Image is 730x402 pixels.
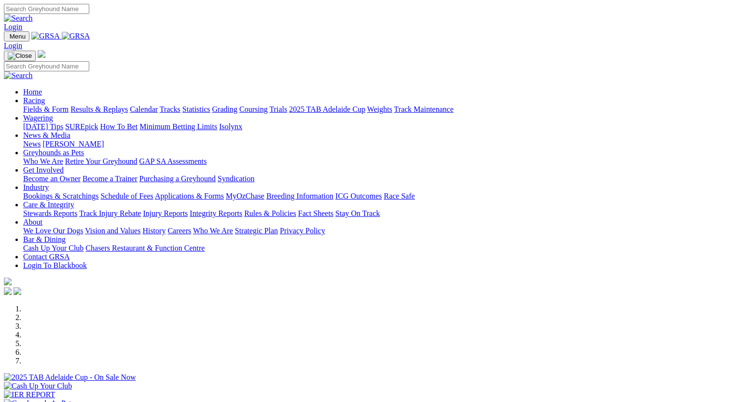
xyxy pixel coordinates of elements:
[4,278,12,285] img: logo-grsa-white.png
[142,227,165,235] a: History
[23,140,726,148] div: News & Media
[384,192,414,200] a: Race Safe
[139,157,207,165] a: GAP SA Assessments
[269,105,287,113] a: Trials
[155,192,224,200] a: Applications & Forms
[23,157,63,165] a: Who We Are
[23,209,77,217] a: Stewards Reports
[4,373,136,382] img: 2025 TAB Adelaide Cup - On Sale Now
[218,174,254,183] a: Syndication
[23,96,45,105] a: Racing
[23,122,726,131] div: Wagering
[23,88,42,96] a: Home
[4,23,22,31] a: Login
[244,209,296,217] a: Rules & Policies
[367,105,392,113] a: Weights
[23,253,69,261] a: Contact GRSA
[23,183,49,191] a: Industry
[85,227,140,235] a: Vision and Values
[42,140,104,148] a: [PERSON_NAME]
[193,227,233,235] a: Who We Are
[4,14,33,23] img: Search
[23,227,83,235] a: We Love Our Dogs
[8,52,32,60] img: Close
[65,157,138,165] a: Retire Your Greyhound
[23,192,726,201] div: Industry
[23,192,98,200] a: Bookings & Scratchings
[23,114,53,122] a: Wagering
[167,227,191,235] a: Careers
[160,105,180,113] a: Tracks
[239,105,268,113] a: Coursing
[14,287,21,295] img: twitter.svg
[23,105,69,113] a: Fields & Form
[23,122,63,131] a: [DATE] Tips
[212,105,237,113] a: Grading
[335,209,380,217] a: Stay On Track
[100,192,153,200] a: Schedule of Fees
[394,105,454,113] a: Track Maintenance
[4,287,12,295] img: facebook.svg
[38,50,45,58] img: logo-grsa-white.png
[280,227,325,235] a: Privacy Policy
[23,209,726,218] div: Care & Integrity
[23,244,83,252] a: Cash Up Your Club
[4,31,29,41] button: Toggle navigation
[4,61,89,71] input: Search
[4,390,55,399] img: IER REPORT
[65,122,98,131] a: SUREpick
[23,166,64,174] a: Get Involved
[23,131,70,139] a: News & Media
[4,4,89,14] input: Search
[23,105,726,114] div: Racing
[23,157,726,166] div: Greyhounds as Pets
[4,41,22,50] a: Login
[4,51,36,61] button: Toggle navigation
[23,140,41,148] a: News
[100,122,138,131] a: How To Bet
[219,122,242,131] a: Isolynx
[23,261,87,269] a: Login To Blackbook
[139,122,217,131] a: Minimum Betting Limits
[4,382,72,390] img: Cash Up Your Club
[70,105,128,113] a: Results & Replays
[85,244,205,252] a: Chasers Restaurant & Function Centre
[23,174,726,183] div: Get Involved
[23,235,66,243] a: Bar & Dining
[10,33,26,40] span: Menu
[266,192,333,200] a: Breeding Information
[289,105,365,113] a: 2025 TAB Adelaide Cup
[226,192,264,200] a: MyOzChase
[79,209,141,217] a: Track Injury Rebate
[23,218,42,226] a: About
[139,174,216,183] a: Purchasing a Greyhound
[235,227,278,235] a: Strategic Plan
[23,148,84,157] a: Greyhounds as Pets
[4,71,33,80] img: Search
[130,105,158,113] a: Calendar
[62,32,90,40] img: GRSA
[23,174,81,183] a: Become an Owner
[31,32,60,40] img: GRSA
[143,209,188,217] a: Injury Reports
[23,227,726,235] div: About
[83,174,138,183] a: Become a Trainer
[298,209,333,217] a: Fact Sheets
[335,192,382,200] a: ICG Outcomes
[190,209,242,217] a: Integrity Reports
[182,105,210,113] a: Statistics
[23,244,726,253] div: Bar & Dining
[23,201,74,209] a: Care & Integrity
